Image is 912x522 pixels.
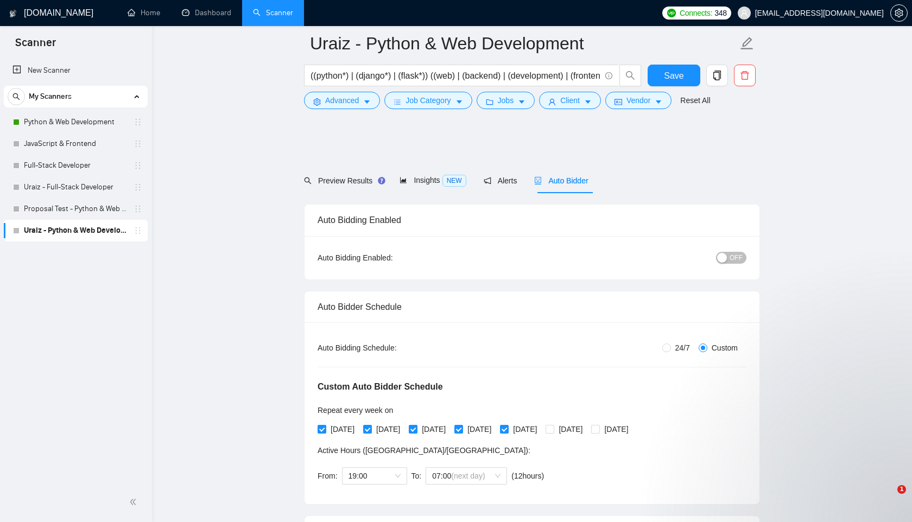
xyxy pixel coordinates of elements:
[311,69,600,82] input: Search Freelance Jobs...
[498,94,514,106] span: Jobs
[318,406,393,415] span: Repeat every week on
[451,472,485,480] span: (next day)
[4,86,148,241] li: My Scanners
[600,423,632,435] span: [DATE]
[432,468,501,484] span: 07:00
[539,92,601,109] button: userClientcaret-down
[304,92,380,109] button: settingAdvancedcaret-down
[615,98,622,106] span: idcard
[134,183,142,192] span: holder
[484,177,491,184] span: notification
[463,423,496,435] span: [DATE]
[400,176,407,184] span: area-chart
[24,111,127,133] a: Python & Web Development
[605,72,612,79] span: info-circle
[394,98,401,106] span: bars
[377,176,387,186] div: Tooltip anchor
[707,342,742,354] span: Custom
[304,176,382,185] span: Preview Results
[477,92,535,109] button: folderJobscaret-down
[740,36,754,50] span: edit
[182,8,231,17] a: dashboardDashboard
[534,177,542,184] span: robot
[310,30,738,57] input: Scanner name...
[734,65,756,86] button: delete
[484,176,517,185] span: Alerts
[134,118,142,126] span: holder
[400,176,466,184] span: Insights
[134,226,142,235] span: holder
[655,98,662,106] span: caret-down
[667,9,676,17] img: upwork-logo.png
[7,35,65,58] span: Scanner
[584,98,592,106] span: caret-down
[313,98,321,106] span: setting
[511,472,544,480] span: ( 12 hours)
[620,71,641,80] span: search
[680,7,712,19] span: Connects:
[129,496,140,507] span: double-left
[4,60,148,81] li: New Scanner
[875,485,901,511] iframe: Intercom live chat
[318,472,338,480] span: From:
[372,423,404,435] span: [DATE]
[890,9,908,17] a: setting
[554,423,587,435] span: [DATE]
[626,94,650,106] span: Vendor
[326,423,359,435] span: [DATE]
[24,176,127,198] a: Uraiz - Full-Stack Developer
[455,98,463,106] span: caret-down
[363,98,371,106] span: caret-down
[619,65,641,86] button: search
[548,98,556,106] span: user
[318,252,460,264] div: Auto Bidding Enabled:
[509,423,541,435] span: [DATE]
[730,252,743,264] span: OFF
[891,9,907,17] span: setting
[734,71,755,80] span: delete
[518,98,525,106] span: caret-down
[897,485,906,494] span: 1
[24,133,127,155] a: JavaScript & Frontend
[8,93,24,100] span: search
[253,8,293,17] a: searchScanner
[680,94,710,106] a: Reset All
[671,342,694,354] span: 24/7
[442,175,466,187] span: NEW
[24,220,127,241] a: Uraiz - Python & Web Development
[318,446,530,455] span: Active Hours ( [GEOGRAPHIC_DATA]/[GEOGRAPHIC_DATA] ):
[24,198,127,220] a: Proposal Test - Python & Web Development
[605,92,672,109] button: idcardVendorcaret-down
[325,94,359,106] span: Advanced
[890,4,908,22] button: setting
[707,71,727,80] span: copy
[486,98,493,106] span: folder
[134,161,142,170] span: holder
[12,60,139,81] a: New Scanner
[318,380,443,393] h5: Custom Auto Bidder Schedule
[740,9,748,17] span: user
[304,177,312,184] span: search
[714,7,726,19] span: 348
[318,342,460,354] div: Auto Bidding Schedule:
[417,423,450,435] span: [DATE]
[134,205,142,213] span: holder
[8,88,25,105] button: search
[318,205,746,235] div: Auto Bidding Enabled
[349,468,401,484] span: 19:00
[406,94,451,106] span: Job Category
[134,139,142,148] span: holder
[664,69,683,82] span: Save
[411,472,422,480] span: To:
[128,8,160,17] a: homeHome
[706,65,728,86] button: copy
[648,65,700,86] button: Save
[318,291,746,322] div: Auto Bidder Schedule
[24,155,127,176] a: Full-Stack Developer
[384,92,472,109] button: barsJob Categorycaret-down
[29,86,72,107] span: My Scanners
[9,5,17,22] img: logo
[534,176,588,185] span: Auto Bidder
[560,94,580,106] span: Client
